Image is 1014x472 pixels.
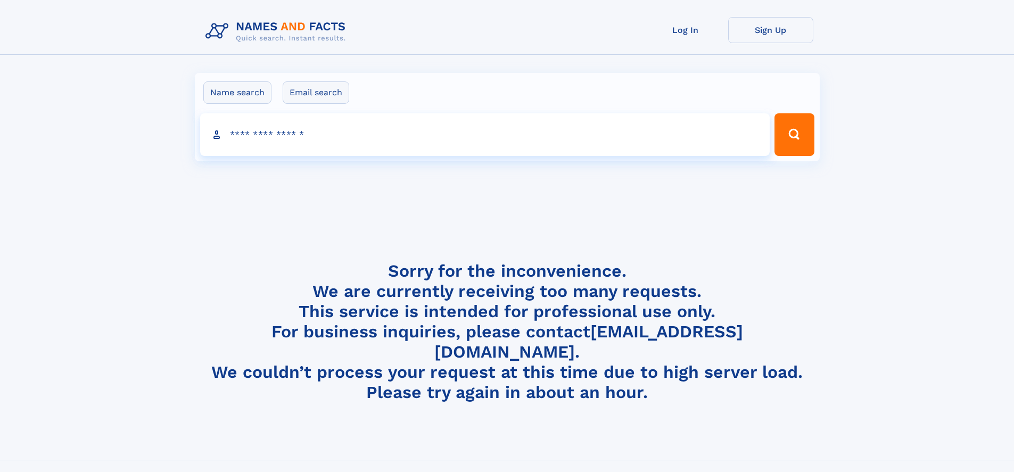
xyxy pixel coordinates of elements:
[434,321,743,362] a: [EMAIL_ADDRESS][DOMAIN_NAME]
[201,17,355,46] img: Logo Names and Facts
[203,81,271,104] label: Name search
[283,81,349,104] label: Email search
[774,113,814,156] button: Search Button
[201,261,813,403] h4: Sorry for the inconvenience. We are currently receiving too many requests. This service is intend...
[728,17,813,43] a: Sign Up
[643,17,728,43] a: Log In
[200,113,770,156] input: search input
